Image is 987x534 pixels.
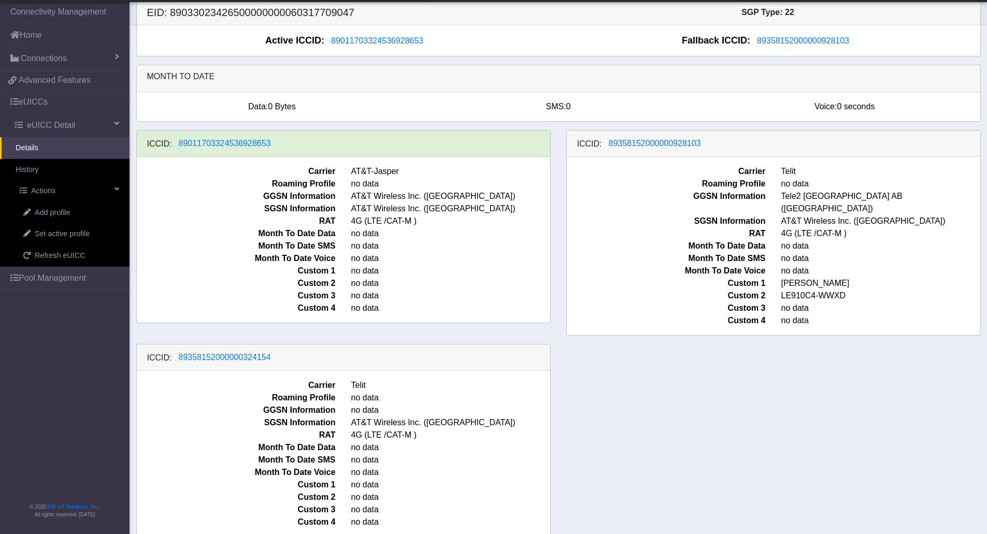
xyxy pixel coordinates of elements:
[172,351,278,364] button: 89358152000000324154
[324,34,430,48] button: 89011703324536928653
[129,479,344,491] span: Custom 1
[602,137,708,150] button: 89358152000000928103
[147,139,172,149] h6: ICCID:
[172,137,278,150] button: 89011703324536928653
[139,6,559,19] h5: EID: 89033023426500000000060317709047
[35,207,70,219] span: Add profile
[344,429,558,441] span: 4G (LTE /CAT-M )
[344,503,558,516] span: no data
[129,265,344,277] span: Custom 1
[344,454,558,466] span: no data
[8,202,130,224] a: Add profile
[47,504,98,510] a: Telit IoT Solutions, Inc.
[19,74,91,86] span: Advanced Features
[559,190,774,215] span: GGSN Information
[344,392,558,404] span: no data
[129,178,344,190] span: Roaming Profile
[179,139,271,148] span: 89011703324536928653
[559,165,774,178] span: Carrier
[344,479,558,491] span: no data
[129,404,344,416] span: GGSN Information
[129,503,344,516] span: Custom 3
[129,491,344,503] span: Custom 2
[609,139,701,148] span: 89358152000000928103
[129,416,344,429] span: SGSN Information
[129,466,344,479] span: Month To Date Voice
[344,379,558,392] span: Telit
[4,114,130,137] a: eUICC Detail
[344,227,558,240] span: no data
[147,353,172,363] h6: ICCID:
[682,34,750,48] span: Fallback ICCID:
[129,277,344,290] span: Custom 2
[4,180,130,202] a: Actions
[31,185,55,197] span: Actions
[8,223,130,245] a: Set active profile
[129,165,344,178] span: Carrier
[559,240,774,252] span: Month To Date Data
[35,228,90,240] span: Set active profile
[559,252,774,265] span: Month To Date SMS
[129,227,344,240] span: Month To Date Data
[179,353,271,362] span: 89358152000000324154
[559,265,774,277] span: Month To Date Voice
[559,277,774,290] span: Custom 1
[344,203,558,215] span: AT&T Wireless Inc. ([GEOGRAPHIC_DATA])
[344,190,558,203] span: AT&T Wireless Inc. ([GEOGRAPHIC_DATA])
[577,139,602,149] h6: ICCID:
[344,466,558,479] span: no data
[344,240,558,252] span: no data
[344,516,558,528] span: no data
[559,227,774,240] span: RAT
[344,302,558,314] span: no data
[129,516,344,528] span: Custom 4
[129,252,344,265] span: Month To Date Voice
[27,119,75,132] span: eUICC Detail
[344,165,558,178] span: AT&T-Jasper
[559,290,774,302] span: Custom 2
[344,290,558,302] span: no data
[129,379,344,392] span: Carrier
[265,34,324,48] span: Active ICCID:
[268,102,295,111] span: 0 Bytes
[129,190,344,203] span: GGSN Information
[129,203,344,215] span: SGSN Information
[8,245,130,267] a: Refresh eUICC
[344,416,558,429] span: AT&T Wireless Inc. ([GEOGRAPHIC_DATA])
[750,34,856,48] button: 89358152000000928103
[837,102,875,111] span: 0 seconds
[344,265,558,277] span: no data
[344,215,558,227] span: 4G (LTE /CAT-M )
[344,491,558,503] span: no data
[559,215,774,227] span: SGSN Information
[559,302,774,314] span: Custom 3
[741,8,794,17] span: SGP Type: 22
[344,178,558,190] span: no data
[129,429,344,441] span: RAT
[129,441,344,454] span: Month To Date Data
[129,290,344,302] span: Custom 3
[344,252,558,265] span: no data
[35,250,85,262] span: Refresh eUICC
[248,102,268,111] span: Data:
[559,178,774,190] span: Roaming Profile
[147,71,970,81] h6: Month to date
[129,302,344,314] span: Custom 4
[344,404,558,416] span: no data
[559,314,774,327] span: Custom 4
[757,36,849,45] span: 89358152000000928103
[21,52,67,65] span: Connections
[546,102,566,111] span: SMS:
[129,215,344,227] span: RAT
[344,277,558,290] span: no data
[129,240,344,252] span: Month To Date SMS
[331,36,423,45] span: 89011703324536928653
[814,102,837,111] span: Voice:
[566,102,571,111] span: 0
[129,454,344,466] span: Month To Date SMS
[129,392,344,404] span: Roaming Profile
[344,441,558,454] span: no data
